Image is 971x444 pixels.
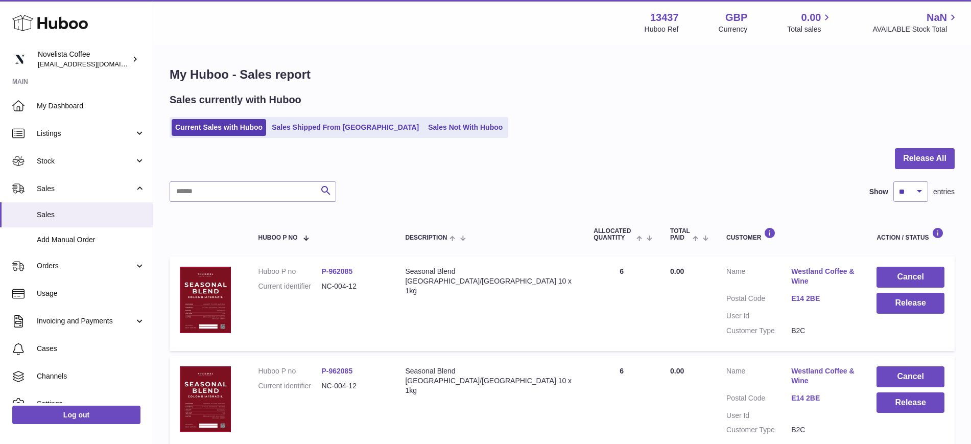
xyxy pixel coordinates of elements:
[37,344,145,354] span: Cases
[791,294,856,303] a: E14 2BE
[877,267,944,288] button: Cancel
[791,326,856,336] dd: B2C
[725,11,747,25] strong: GBP
[869,187,888,197] label: Show
[180,267,231,333] img: 1709731882.jpg
[726,227,856,241] div: Customer
[37,156,134,166] span: Stock
[670,367,684,375] span: 0.00
[37,261,134,271] span: Orders
[12,406,140,424] a: Log out
[719,25,748,34] div: Currency
[927,11,947,25] span: NaN
[258,267,322,276] dt: Huboo P no
[801,11,821,25] span: 0.00
[726,326,791,336] dt: Customer Type
[258,366,322,376] dt: Huboo P no
[670,267,684,275] span: 0.00
[180,366,231,432] img: 1709731882.jpg
[405,366,573,395] div: Seasonal Blend [GEOGRAPHIC_DATA]/[GEOGRAPHIC_DATA] 10 x 1kg
[877,293,944,314] button: Release
[37,101,145,111] span: My Dashboard
[12,52,28,67] img: internalAdmin-13437@internal.huboo.com
[405,235,447,241] span: Description
[258,235,298,241] span: Huboo P no
[268,119,422,136] a: Sales Shipped From [GEOGRAPHIC_DATA]
[726,267,791,289] dt: Name
[594,228,633,241] span: ALLOCATED Quantity
[37,316,134,326] span: Invoicing and Payments
[172,119,266,136] a: Current Sales with Huboo
[791,393,856,403] a: E14 2BE
[895,148,955,169] button: Release All
[424,119,506,136] a: Sales Not With Huboo
[37,184,134,194] span: Sales
[787,25,833,34] span: Total sales
[405,267,573,296] div: Seasonal Blend [GEOGRAPHIC_DATA]/[GEOGRAPHIC_DATA] 10 x 1kg
[726,425,791,435] dt: Customer Type
[726,366,791,388] dt: Name
[37,289,145,298] span: Usage
[791,366,856,386] a: Westland Coffee & Wine
[583,256,660,350] td: 6
[872,11,959,34] a: NaN AVAILABLE Stock Total
[791,267,856,286] a: Westland Coffee & Wine
[877,227,944,241] div: Action / Status
[791,425,856,435] dd: B2C
[787,11,833,34] a: 0.00 Total sales
[726,311,791,321] dt: User Id
[37,371,145,381] span: Channels
[321,282,385,291] dd: NC-004-12
[38,60,150,68] span: [EMAIL_ADDRESS][DOMAIN_NAME]
[321,267,352,275] a: P-962085
[872,25,959,34] span: AVAILABLE Stock Total
[726,294,791,306] dt: Postal Code
[670,228,690,241] span: Total paid
[877,366,944,387] button: Cancel
[645,25,679,34] div: Huboo Ref
[321,367,352,375] a: P-962085
[877,392,944,413] button: Release
[170,66,955,83] h1: My Huboo - Sales report
[37,235,145,245] span: Add Manual Order
[258,282,322,291] dt: Current identifier
[726,393,791,406] dt: Postal Code
[933,187,955,197] span: entries
[170,93,301,107] h2: Sales currently with Huboo
[650,11,679,25] strong: 13437
[258,381,322,391] dt: Current identifier
[38,50,130,69] div: Novelista Coffee
[37,399,145,409] span: Settings
[321,381,385,391] dd: NC-004-12
[37,129,134,138] span: Listings
[37,210,145,220] span: Sales
[726,411,791,420] dt: User Id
